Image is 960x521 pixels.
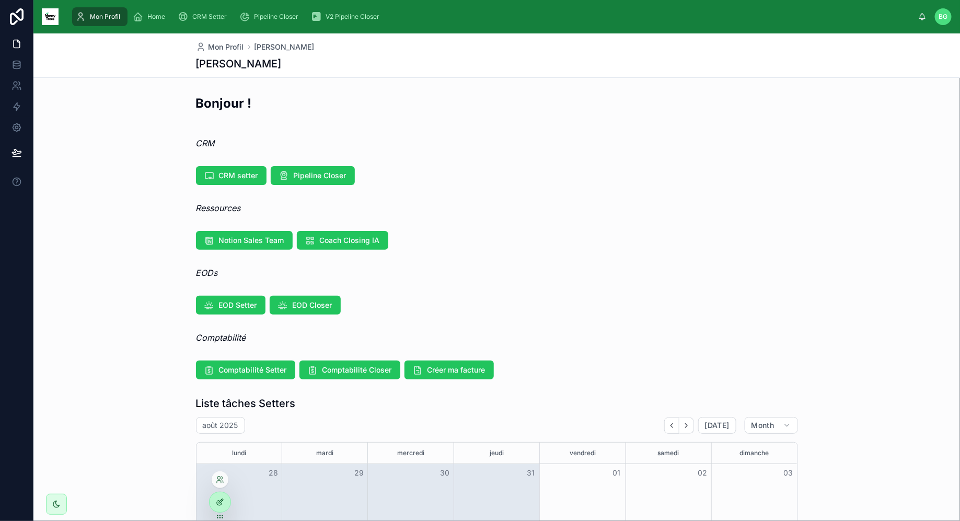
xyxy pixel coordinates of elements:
[203,420,238,431] h2: août 2025
[219,235,284,246] span: Notion Sales Team
[664,418,679,434] button: Back
[294,170,346,181] span: Pipeline Closer
[196,166,267,185] button: CRM setter
[196,95,252,112] h2: Bonjour !
[254,13,298,21] span: Pipeline Closer
[271,166,355,185] button: Pipeline Closer
[293,300,332,310] span: EOD Closer
[427,365,485,375] span: Créer ma facture
[255,42,315,52] a: [PERSON_NAME]
[610,467,623,479] button: 01
[320,235,380,246] span: Coach Closing IA
[369,443,452,464] div: mercredi
[196,231,293,250] button: Notion Sales Team
[751,421,774,430] span: Month
[192,13,227,21] span: CRM Setter
[353,467,365,479] button: 29
[541,443,623,464] div: vendredi
[456,443,538,464] div: jeudi
[438,467,451,479] button: 30
[209,42,244,52] span: Mon Profil
[308,7,387,26] a: V2 Pipeline Closer
[696,467,709,479] button: 02
[326,13,379,21] span: V2 Pipeline Closer
[196,138,215,148] em: CRM
[42,8,59,25] img: App logo
[196,203,241,213] em: Ressources
[679,418,694,434] button: Next
[196,361,295,379] button: Comptabilité Setter
[297,231,388,250] button: Coach Closing IA
[939,13,948,21] span: BG
[782,467,794,479] button: 03
[404,361,494,379] button: Créer ma facture
[196,396,296,411] h1: Liste tâches Setters
[219,365,287,375] span: Comptabilité Setter
[267,467,280,479] button: 28
[196,268,218,278] em: EODs
[270,296,341,315] button: EOD Closer
[745,417,798,434] button: Month
[72,7,128,26] a: Mon Profil
[198,443,280,464] div: lundi
[322,365,392,375] span: Comptabilité Closer
[284,443,366,464] div: mardi
[525,467,537,479] button: 31
[705,421,730,430] span: [DATE]
[196,42,244,52] a: Mon Profil
[219,170,258,181] span: CRM setter
[628,443,710,464] div: samedi
[147,13,165,21] span: Home
[713,443,795,464] div: dimanche
[196,332,246,343] em: Comptabilité
[698,417,736,434] button: [DATE]
[196,296,265,315] button: EOD Setter
[90,13,120,21] span: Mon Profil
[175,7,234,26] a: CRM Setter
[299,361,400,379] button: Comptabilité Closer
[219,300,257,310] span: EOD Setter
[67,5,918,28] div: scrollable content
[236,7,306,26] a: Pipeline Closer
[196,56,282,71] h1: [PERSON_NAME]
[130,7,172,26] a: Home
